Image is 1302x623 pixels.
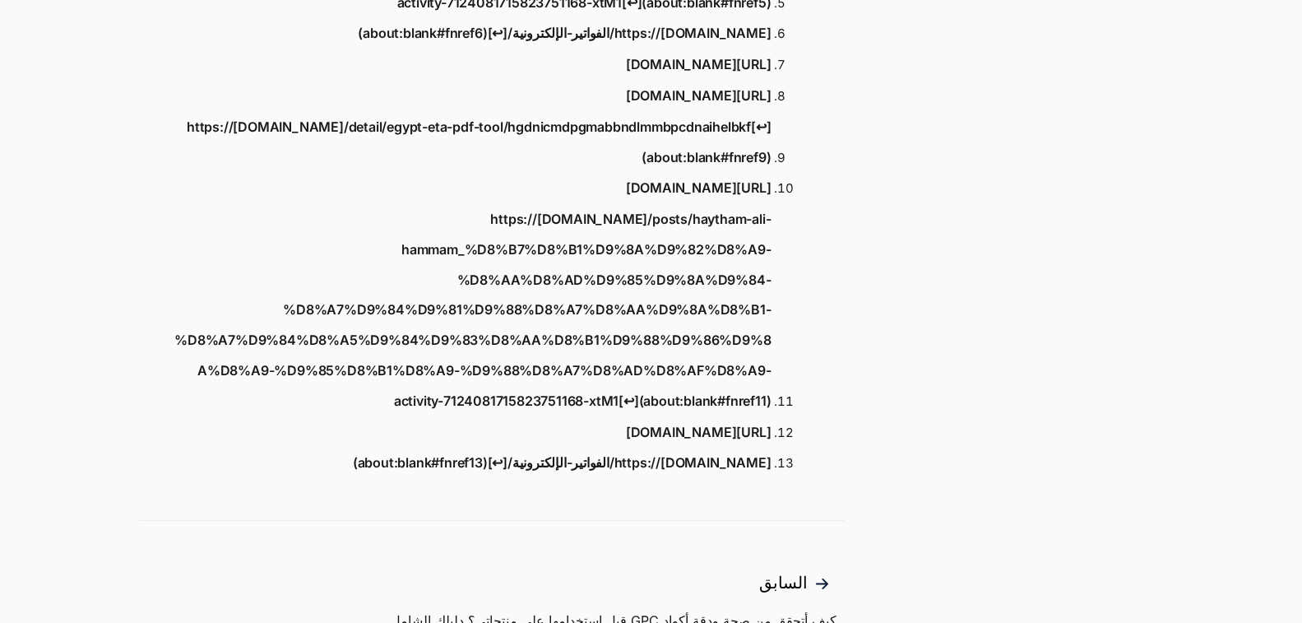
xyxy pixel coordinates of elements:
a: [URL][DOMAIN_NAME] [626,81,771,111]
a: [URL][DOMAIN_NAME] [626,417,771,448]
a: https://[DOMAIN_NAME]/الفواتير-الإلكترونية/[↩︎](about:blank#fnref13) [353,448,771,478]
a: https://[DOMAIN_NAME]/الفواتير-الإلكترونية/[↩︎](about:blank#fnref6) [358,18,771,49]
span: السابق [391,570,836,597]
a: https://[DOMAIN_NAME]/detail/egypt-eta-pdf-tool/hgdnicmdpgmabbndlmmbpcdnaihelbkf[↩︎](about:blank#... [169,112,771,173]
a: https://[DOMAIN_NAME]/posts/haytham-ali-hammam_%D8%B7%D8%B1%D9%8A%D9%82%D8%A9-%D8%AA%D8%AD%D9%85%... [169,204,771,416]
a: [URL][DOMAIN_NAME] [626,173,771,203]
a: [URL][DOMAIN_NAME] [626,49,771,80]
